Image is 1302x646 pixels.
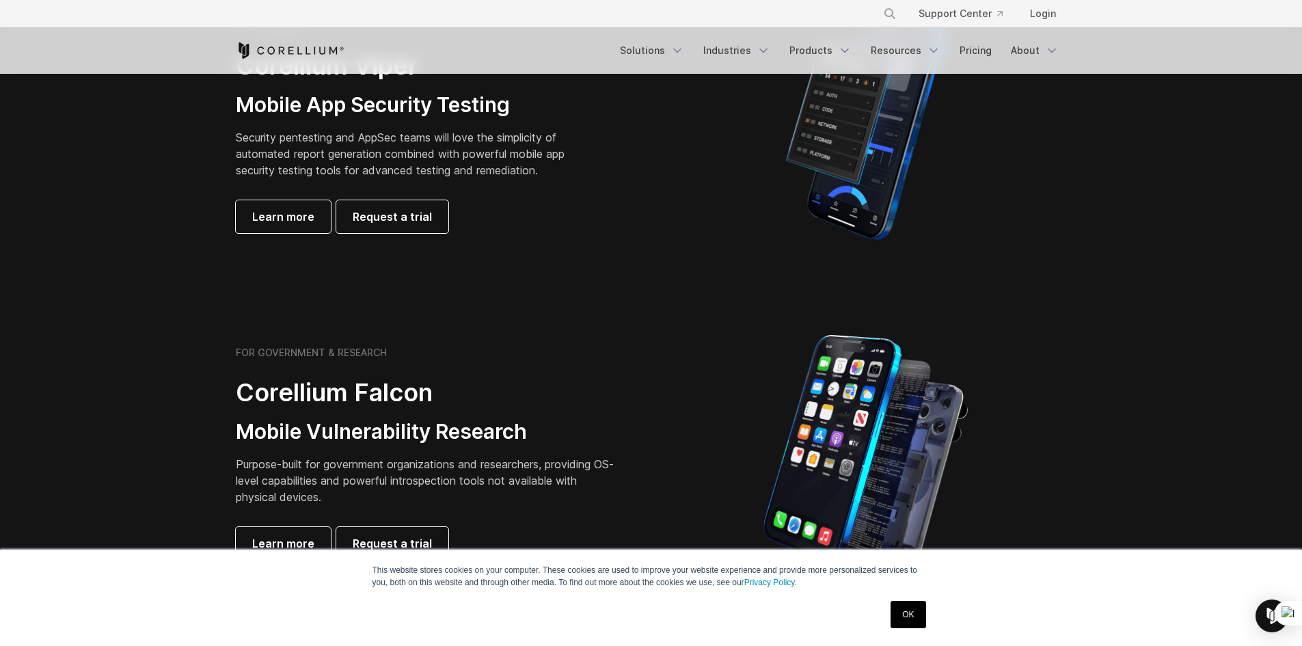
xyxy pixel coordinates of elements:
[863,38,949,63] a: Resources
[336,527,448,560] a: Request a trial
[236,129,586,178] p: Security pentesting and AppSec teams will love the simplicity of automated report generation comb...
[1256,600,1288,632] div: Open Intercom Messenger
[763,334,968,573] img: iPhone model separated into the mechanics used to build the physical device.
[236,42,344,59] a: Corellium Home
[353,535,432,552] span: Request a trial
[236,377,619,408] h2: Corellium Falcon
[612,38,692,63] a: Solutions
[763,7,968,246] img: Corellium MATRIX automated report on iPhone showing app vulnerability test results across securit...
[236,347,387,359] h6: FOR GOVERNMENT & RESEARCH
[236,456,619,505] p: Purpose-built for government organizations and researchers, providing OS-level capabilities and p...
[867,1,1067,26] div: Navigation Menu
[372,564,930,589] p: This website stores cookies on your computer. These cookies are used to improve your website expe...
[336,200,448,233] a: Request a trial
[236,200,331,233] a: Learn more
[951,38,1000,63] a: Pricing
[353,208,432,225] span: Request a trial
[612,38,1067,63] div: Navigation Menu
[744,578,797,587] a: Privacy Policy.
[236,92,586,118] h3: Mobile App Security Testing
[1019,1,1067,26] a: Login
[878,1,902,26] button: Search
[252,535,314,552] span: Learn more
[1003,38,1067,63] a: About
[252,208,314,225] span: Learn more
[891,601,925,628] a: OK
[781,38,860,63] a: Products
[236,419,619,445] h3: Mobile Vulnerability Research
[695,38,778,63] a: Industries
[236,527,331,560] a: Learn more
[908,1,1014,26] a: Support Center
